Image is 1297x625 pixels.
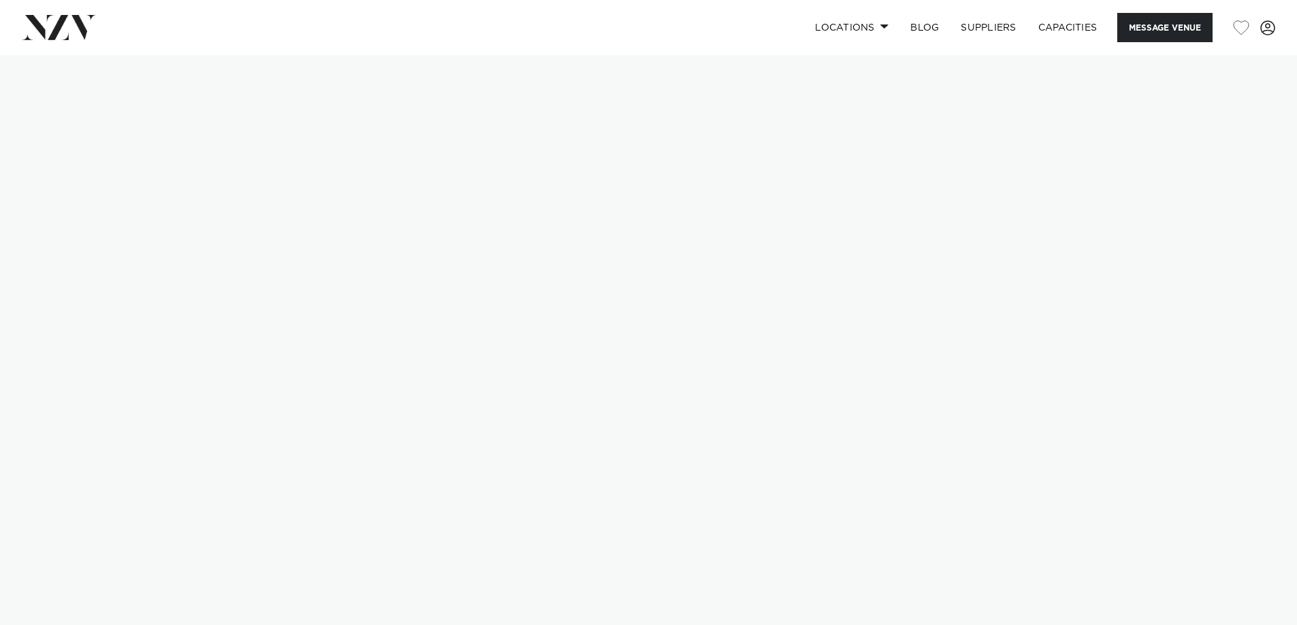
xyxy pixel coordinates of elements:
a: SUPPLIERS [950,13,1027,42]
button: Message Venue [1117,13,1213,42]
a: Capacities [1027,13,1108,42]
img: nzv-logo.png [22,15,96,39]
a: BLOG [899,13,950,42]
a: Locations [804,13,899,42]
